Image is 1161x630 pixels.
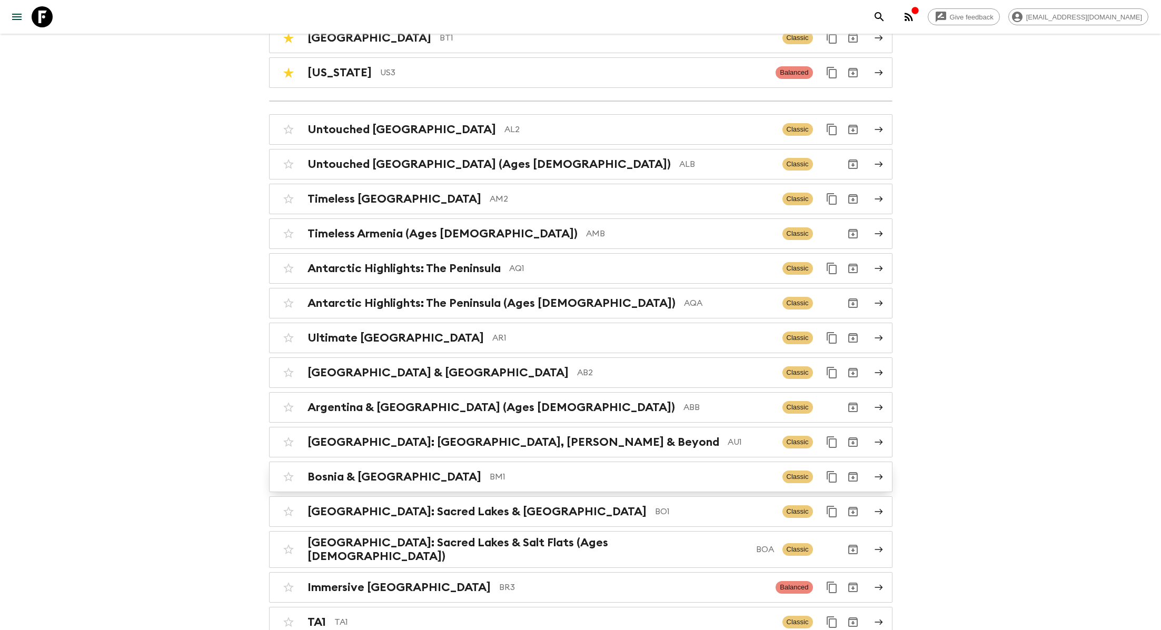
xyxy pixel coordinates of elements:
button: Duplicate for 45-59 [821,432,842,453]
p: AMB [586,227,774,240]
span: Classic [782,193,813,205]
button: Archive [842,432,864,453]
span: Classic [782,32,813,44]
h2: [US_STATE] [307,66,372,79]
h2: Untouched [GEOGRAPHIC_DATA] (Ages [DEMOGRAPHIC_DATA]) [307,157,671,171]
span: Balanced [776,581,812,594]
span: Classic [782,297,813,309]
div: [EMAIL_ADDRESS][DOMAIN_NAME] [1008,8,1148,25]
p: AQ1 [509,262,774,275]
p: AB2 [577,366,774,379]
p: TA1 [334,616,774,628]
p: BM1 [490,471,774,483]
a: [GEOGRAPHIC_DATA]: [GEOGRAPHIC_DATA], [PERSON_NAME] & BeyondAU1ClassicDuplicate for 45-59Archive [269,427,892,457]
a: Antarctic Highlights: The PeninsulaAQ1ClassicDuplicate for 45-59Archive [269,253,892,284]
a: [GEOGRAPHIC_DATA]: Sacred Lakes & Salt Flats (Ages [DEMOGRAPHIC_DATA])BOAClassicArchive [269,531,892,568]
a: Untouched [GEOGRAPHIC_DATA]AL2ClassicDuplicate for 45-59Archive [269,114,892,145]
span: Classic [782,158,813,171]
h2: Timeless [GEOGRAPHIC_DATA] [307,192,481,206]
button: Archive [842,539,864,560]
button: Archive [842,577,864,598]
h2: Untouched [GEOGRAPHIC_DATA] [307,123,496,136]
button: Archive [842,327,864,348]
p: AL2 [504,123,774,136]
h2: Antarctic Highlights: The Peninsula [307,262,501,275]
h2: Timeless Armenia (Ages [DEMOGRAPHIC_DATA]) [307,227,578,241]
button: Duplicate for 45-59 [821,27,842,48]
button: Duplicate for 45-59 [821,119,842,140]
a: [GEOGRAPHIC_DATA] & [GEOGRAPHIC_DATA]AB2ClassicDuplicate for 45-59Archive [269,357,892,388]
span: Balanced [776,66,812,79]
button: Archive [842,362,864,383]
h2: [GEOGRAPHIC_DATA] & [GEOGRAPHIC_DATA] [307,366,569,379]
a: Immersive [GEOGRAPHIC_DATA]BR3BalancedDuplicate for 45-59Archive [269,572,892,603]
p: BT1 [440,32,774,44]
button: Duplicate for 45-59 [821,577,842,598]
button: Duplicate for 45-59 [821,258,842,279]
p: AR1 [492,332,774,344]
button: Archive [842,258,864,279]
p: AU1 [728,436,774,448]
button: Archive [842,293,864,314]
a: Antarctic Highlights: The Peninsula (Ages [DEMOGRAPHIC_DATA])AQAClassicArchive [269,288,892,318]
span: Classic [782,505,813,518]
a: [GEOGRAPHIC_DATA]: Sacred Lakes & [GEOGRAPHIC_DATA]BO1ClassicDuplicate for 45-59Archive [269,496,892,527]
h2: Bosnia & [GEOGRAPHIC_DATA] [307,470,481,484]
p: BOA [756,543,774,556]
p: AQA [684,297,774,309]
p: US3 [380,66,768,79]
p: ABB [683,401,774,414]
button: Duplicate for 45-59 [821,362,842,383]
button: Archive [842,27,864,48]
h2: [GEOGRAPHIC_DATA]: Sacred Lakes & Salt Flats (Ages [DEMOGRAPHIC_DATA]) [307,536,748,563]
button: Archive [842,223,864,244]
span: [EMAIL_ADDRESS][DOMAIN_NAME] [1020,13,1148,21]
button: Archive [842,154,864,175]
p: BO1 [655,505,774,518]
button: Duplicate for 45-59 [821,188,842,209]
p: AM2 [490,193,774,205]
h2: [GEOGRAPHIC_DATA] [307,31,431,45]
span: Classic [782,332,813,344]
button: menu [6,6,27,27]
button: Archive [842,188,864,209]
a: Argentina & [GEOGRAPHIC_DATA] (Ages [DEMOGRAPHIC_DATA])ABBClassicArchive [269,392,892,423]
a: [GEOGRAPHIC_DATA]BT1ClassicDuplicate for 45-59Archive [269,23,892,53]
h2: Argentina & [GEOGRAPHIC_DATA] (Ages [DEMOGRAPHIC_DATA]) [307,401,675,414]
h2: Antarctic Highlights: The Peninsula (Ages [DEMOGRAPHIC_DATA]) [307,296,676,310]
span: Classic [782,436,813,448]
button: Duplicate for 45-59 [821,501,842,522]
span: Classic [782,366,813,379]
a: Give feedback [928,8,1000,25]
a: Timeless Armenia (Ages [DEMOGRAPHIC_DATA])AMBClassicArchive [269,218,892,249]
span: Classic [782,123,813,136]
button: Archive [842,397,864,418]
button: Duplicate for 45-59 [821,466,842,487]
h2: Ultimate [GEOGRAPHIC_DATA] [307,331,484,345]
h2: [GEOGRAPHIC_DATA]: [GEOGRAPHIC_DATA], [PERSON_NAME] & Beyond [307,435,719,449]
p: ALB [679,158,774,171]
span: Classic [782,471,813,483]
button: Duplicate for 45-59 [821,62,842,83]
span: Classic [782,401,813,414]
button: Archive [842,62,864,83]
a: [US_STATE]US3BalancedDuplicate for 45-59Archive [269,57,892,88]
button: Archive [842,501,864,522]
h2: Immersive [GEOGRAPHIC_DATA] [307,581,491,594]
span: Give feedback [944,13,999,21]
a: Ultimate [GEOGRAPHIC_DATA]AR1ClassicDuplicate for 45-59Archive [269,323,892,353]
a: Bosnia & [GEOGRAPHIC_DATA]BM1ClassicDuplicate for 45-59Archive [269,462,892,492]
h2: TA1 [307,615,326,629]
a: Timeless [GEOGRAPHIC_DATA]AM2ClassicDuplicate for 45-59Archive [269,184,892,214]
button: Duplicate for 45-59 [821,327,842,348]
span: Classic [782,616,813,628]
button: search adventures [869,6,890,27]
span: Classic [782,262,813,275]
a: Untouched [GEOGRAPHIC_DATA] (Ages [DEMOGRAPHIC_DATA])ALBClassicArchive [269,149,892,179]
span: Classic [782,227,813,240]
button: Archive [842,466,864,487]
span: Classic [782,543,813,556]
p: BR3 [499,581,768,594]
h2: [GEOGRAPHIC_DATA]: Sacred Lakes & [GEOGRAPHIC_DATA] [307,505,647,518]
button: Archive [842,119,864,140]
